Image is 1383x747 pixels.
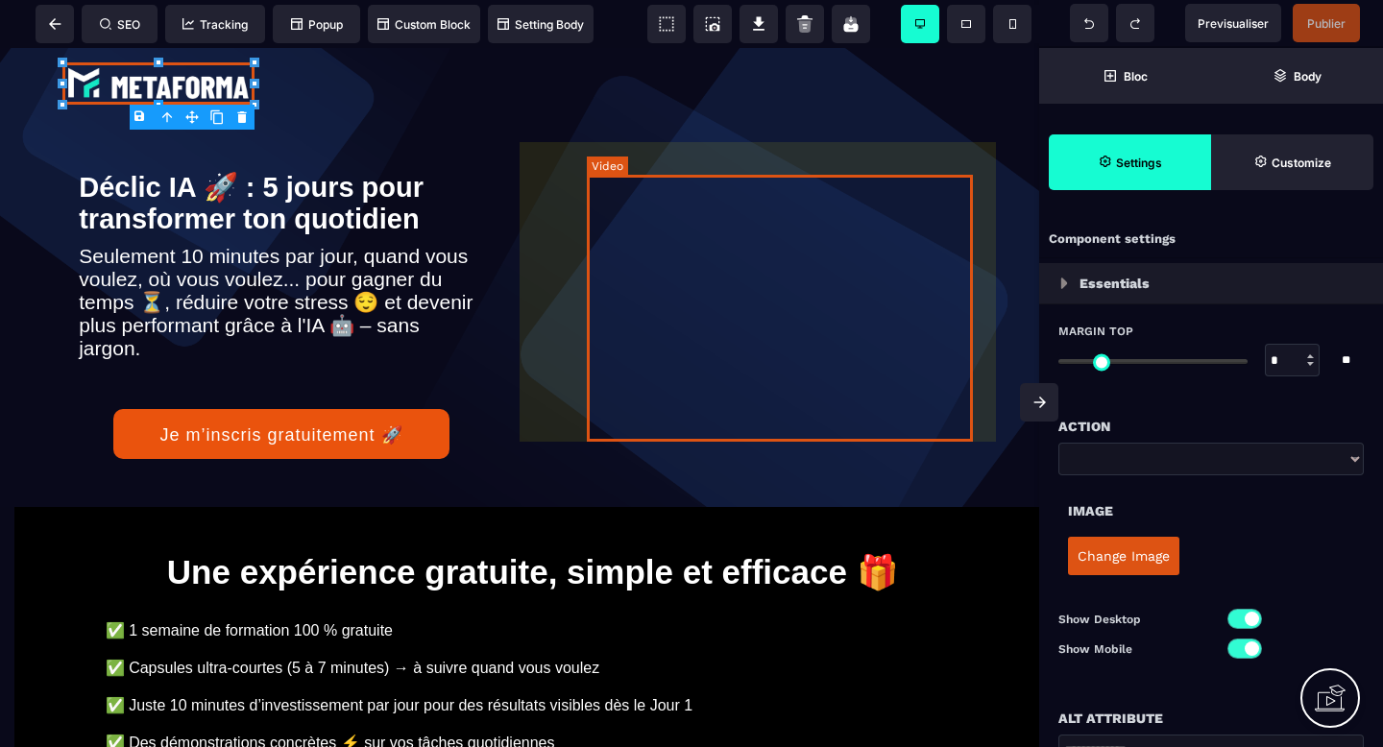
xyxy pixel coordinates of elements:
[62,14,255,57] img: e6894688e7183536f91f6cf1769eef69_LOGO_BLANC.png
[1307,16,1346,31] span: Publier
[1060,277,1068,289] img: loading
[1198,16,1269,31] span: Previsualiser
[693,5,732,43] span: Screenshot
[101,606,965,634] text: ✅ Capsules ultra-courtes (5 à 7 minutes) → à suivre quand vous voulez
[1185,4,1281,42] span: Preview
[1068,537,1179,575] button: Change Image
[79,118,484,192] text: Déclic IA 🚀 : 5 jours pour transformer ton quotidien
[1294,69,1322,84] strong: Body
[101,643,965,671] text: ✅ Juste 10 minutes d’investissement par jour pour des résultats visibles dès le Jour 1
[1058,415,1364,438] div: Action
[1211,48,1383,104] span: Open Layer Manager
[182,17,248,32] span: Tracking
[1068,499,1354,522] div: Image
[377,17,471,32] span: Custom Block
[1124,69,1148,84] strong: Bloc
[1272,156,1331,170] strong: Customize
[79,192,484,317] text: Seulement 10 minutes par jour, quand vous voulez, où vous voulez... pour gagner du temps ⏳, rédui...
[1058,324,1133,339] span: Margin Top
[497,17,584,32] span: Setting Body
[1116,156,1162,170] strong: Settings
[647,5,686,43] span: View components
[1211,134,1373,190] span: Open Style Manager
[101,568,965,596] text: ✅ 1 semaine de formation 100 % gratuite
[101,681,965,709] text: ✅ Des démonstrations concrètes ⚡ sur vos tâches quotidiennes
[1039,48,1211,104] span: Open Blocks
[1080,272,1150,295] p: Essentials
[1058,639,1211,659] p: Show Mobile
[1058,707,1364,730] div: Alt attribute
[1058,610,1211,629] p: Show Desktop
[113,361,449,411] button: Je m’inscris gratuitement 🚀
[1049,134,1211,190] span: Settings
[14,505,1051,549] text: Une expérience gratuite, simple et efficace 🎁
[291,17,343,32] span: Popup
[1039,221,1383,258] div: Component settings
[100,17,140,32] span: SEO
